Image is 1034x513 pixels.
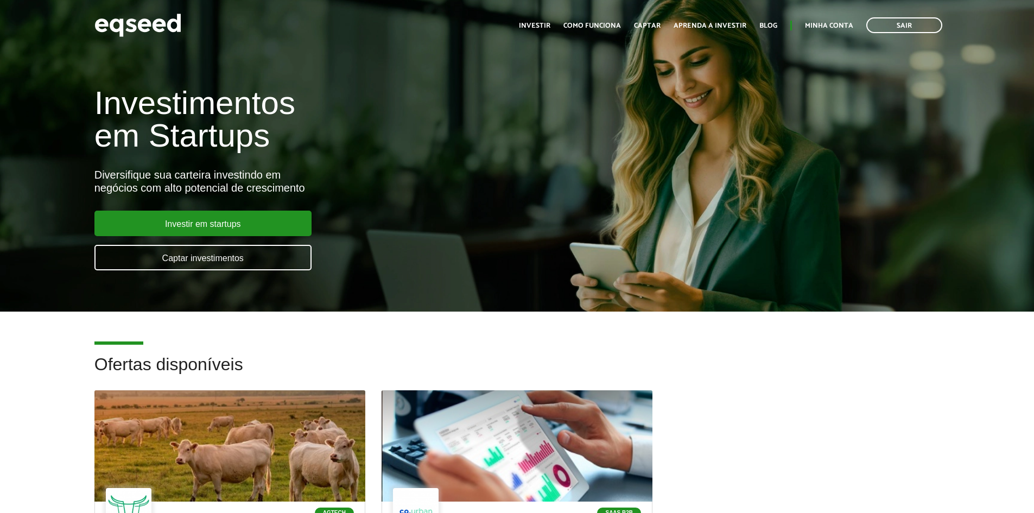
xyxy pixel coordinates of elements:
[94,87,595,152] h1: Investimentos em Startups
[674,22,746,29] a: Aprenda a investir
[94,11,181,40] img: EqSeed
[519,22,550,29] a: Investir
[805,22,853,29] a: Minha conta
[759,22,777,29] a: Blog
[634,22,661,29] a: Captar
[94,211,312,236] a: Investir em startups
[94,355,940,390] h2: Ofertas disponíveis
[94,168,595,194] div: Diversifique sua carteira investindo em negócios com alto potencial de crescimento
[866,17,942,33] a: Sair
[563,22,621,29] a: Como funciona
[94,245,312,270] a: Captar investimentos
